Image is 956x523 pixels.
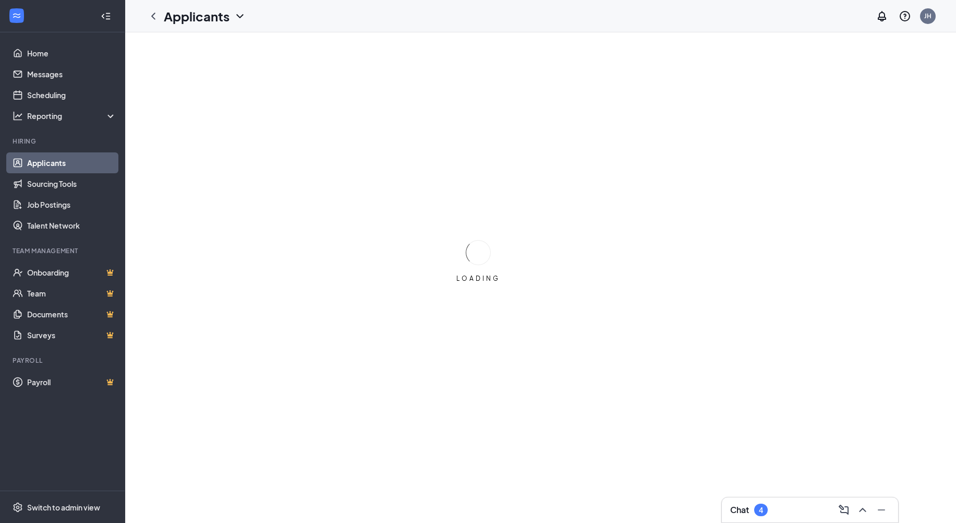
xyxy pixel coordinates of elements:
[924,11,931,20] div: JH
[27,43,116,64] a: Home
[27,372,116,393] a: PayrollCrown
[838,504,850,516] svg: ComposeMessage
[147,10,160,22] svg: ChevronLeft
[27,304,116,325] a: DocumentsCrown
[11,10,22,21] svg: WorkstreamLogo
[234,10,246,22] svg: ChevronDown
[836,502,852,518] button: ComposeMessage
[27,215,116,236] a: Talent Network
[27,152,116,173] a: Applicants
[27,85,116,105] a: Scheduling
[27,64,116,85] a: Messages
[13,111,23,121] svg: Analysis
[27,502,100,513] div: Switch to admin view
[27,111,117,121] div: Reporting
[452,274,504,283] div: LOADING
[27,283,116,304] a: TeamCrown
[13,502,23,513] svg: Settings
[27,194,116,215] a: Job Postings
[856,504,869,516] svg: ChevronUp
[13,356,114,365] div: Payroll
[27,173,116,194] a: Sourcing Tools
[101,11,111,21] svg: Collapse
[876,10,888,22] svg: Notifications
[27,262,116,283] a: OnboardingCrown
[899,10,911,22] svg: QuestionInfo
[759,506,763,515] div: 4
[164,7,229,25] h1: Applicants
[873,502,890,518] button: Minimize
[854,502,871,518] button: ChevronUp
[13,246,114,255] div: Team Management
[27,325,116,346] a: SurveysCrown
[730,504,749,516] h3: Chat
[875,504,888,516] svg: Minimize
[13,137,114,146] div: Hiring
